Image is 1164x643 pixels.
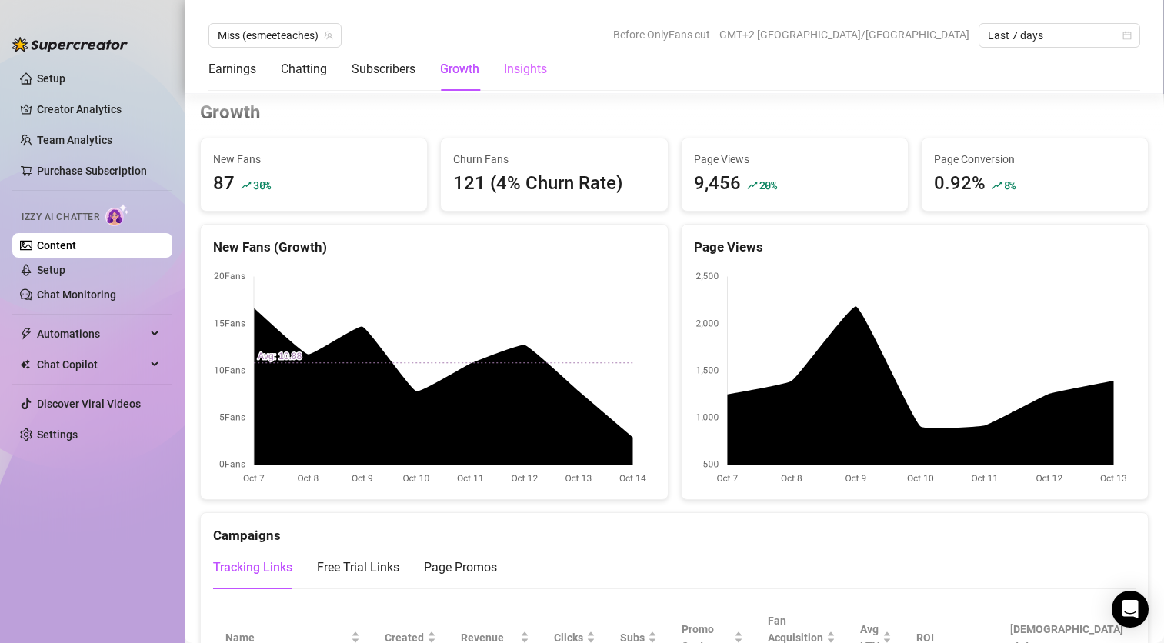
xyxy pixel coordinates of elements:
img: AI Chatter [105,204,129,226]
div: Page Promos [424,558,497,577]
a: Content [37,239,76,252]
span: rise [992,180,1002,191]
div: 0.92% [934,169,986,198]
div: Subscribers [352,60,415,78]
a: Chat Monitoring [37,288,116,301]
span: Before OnlyFans cut [613,23,710,46]
div: Tracking Links [213,558,292,577]
span: Izzy AI Chatter [22,210,99,225]
span: Page Views [694,151,896,168]
a: Settings [37,428,78,441]
span: 20 % [759,178,777,192]
span: New Fans [213,151,415,168]
div: Earnings [208,60,256,78]
span: rise [747,180,758,191]
span: GMT+2 [GEOGRAPHIC_DATA]/[GEOGRAPHIC_DATA] [719,23,969,46]
a: Purchase Subscription [37,158,160,183]
span: Miss (esmeeteaches) [218,24,332,47]
div: Campaigns [213,513,1136,546]
a: Setup [37,264,65,276]
span: Chat Copilot [37,352,146,377]
a: Discover Viral Videos [37,398,141,410]
span: thunderbolt [20,328,32,340]
img: Chat Copilot [20,359,30,370]
div: New Fans (Growth) [213,237,655,258]
div: Page Views [694,237,1136,258]
div: Open Intercom Messenger [1112,591,1149,628]
span: team [324,31,333,40]
div: 9,456 [694,169,741,198]
a: Team Analytics [37,134,112,146]
span: Churn Fans [453,151,655,168]
div: Chatting [281,60,327,78]
div: 121 (4% Churn Rate) [453,169,655,198]
h3: Growth [200,101,260,125]
span: Automations [37,321,146,346]
span: Page Conversion [934,151,1136,168]
img: logo-BBDzfeDw.svg [12,37,128,52]
div: Insights [504,60,547,78]
div: 87 [213,169,235,198]
a: Creator Analytics [37,97,160,122]
span: Last 7 days [988,24,1131,47]
span: calendar [1122,31,1132,40]
span: rise [241,180,252,191]
div: Free Trial Links [317,558,399,577]
span: 30 % [253,178,271,192]
span: 8 % [1004,178,1016,192]
div: Growth [440,60,479,78]
a: Setup [37,72,65,85]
